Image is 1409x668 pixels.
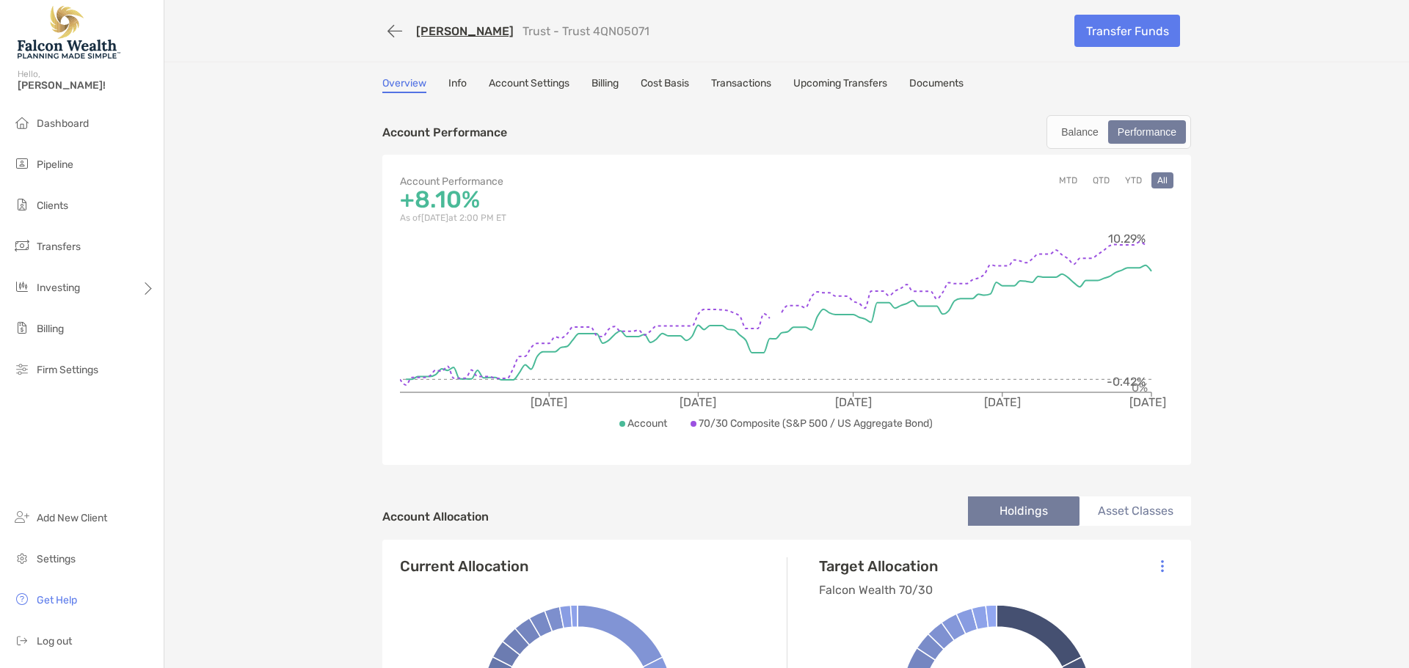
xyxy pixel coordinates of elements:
[641,77,689,93] a: Cost Basis
[13,237,31,254] img: transfers icon
[13,278,31,296] img: investing icon
[1151,172,1173,188] button: All
[13,508,31,526] img: add_new_client icon
[416,24,514,38] a: [PERSON_NAME]
[819,557,938,575] h4: Target Allocation
[1046,115,1191,149] div: segmented control
[37,553,76,565] span: Settings
[489,77,569,93] a: Account Settings
[627,414,667,433] p: Account
[13,114,31,131] img: dashboard icon
[382,510,489,524] h4: Account Allocation
[18,79,155,92] span: [PERSON_NAME]!
[591,77,619,93] a: Billing
[1132,381,1148,394] tspan: 0%
[1074,15,1180,47] a: Transfer Funds
[793,77,887,93] a: Upcoming Transfers
[1053,172,1083,188] button: MTD
[37,199,68,212] span: Clients
[835,395,872,409] tspan: [DATE]
[1079,496,1191,526] li: Asset Classes
[37,512,107,524] span: Add New Client
[984,395,1021,409] tspan: [DATE]
[37,282,80,294] span: Investing
[1119,172,1148,188] button: YTD
[37,323,64,335] span: Billing
[37,364,98,376] span: Firm Settings
[382,123,507,142] p: Account Performance
[1129,395,1166,409] tspan: [DATE]
[1053,122,1107,142] div: Balance
[1110,122,1184,142] div: Performance
[37,117,89,130] span: Dashboard
[400,172,787,191] p: Account Performance
[13,590,31,608] img: get-help icon
[1161,559,1164,573] img: Icon List Menu
[37,241,81,253] span: Transfers
[819,581,938,599] p: Falcon Wealth 70/30
[18,6,120,59] img: Falcon Wealth Planning Logo
[1107,375,1146,389] tspan: -0.42%
[13,155,31,172] img: pipeline icon
[968,496,1079,526] li: Holdings
[523,24,649,38] p: Trust - Trust 4QN05071
[400,191,787,209] p: +8.10%
[13,196,31,213] img: clients icon
[13,631,31,649] img: logout icon
[909,77,964,93] a: Documents
[13,319,31,337] img: billing icon
[37,635,72,647] span: Log out
[13,360,31,378] img: firm-settings icon
[1108,232,1146,246] tspan: 10.29%
[531,395,567,409] tspan: [DATE]
[448,77,467,93] a: Info
[680,395,716,409] tspan: [DATE]
[400,557,528,575] h4: Current Allocation
[37,158,73,171] span: Pipeline
[37,594,77,606] span: Get Help
[400,209,787,227] p: As of [DATE] at 2:00 PM ET
[13,549,31,567] img: settings icon
[699,414,933,433] p: 70/30 Composite (S&P 500 / US Aggregate Bond)
[382,77,426,93] a: Overview
[1087,172,1115,188] button: QTD
[711,77,771,93] a: Transactions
